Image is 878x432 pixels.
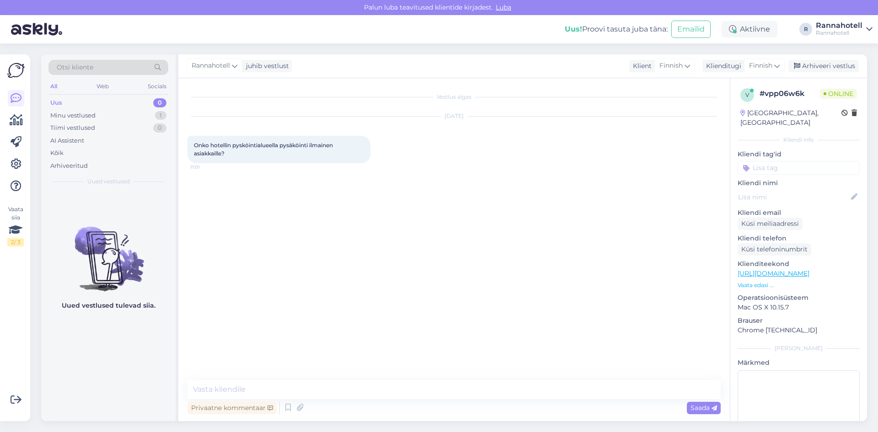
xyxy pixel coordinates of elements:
div: juhib vestlust [242,61,289,71]
div: Kõik [50,149,64,158]
div: Tiimi vestlused [50,123,95,133]
b: Uus! [565,25,582,33]
div: All [48,80,59,92]
div: Uus [50,98,62,107]
p: Chrome [TECHNICAL_ID] [738,325,860,335]
div: Proovi tasuta juba täna: [565,24,668,35]
p: Brauser [738,316,860,325]
span: Online [820,89,857,99]
span: 11:01 [190,164,225,171]
div: Minu vestlused [50,111,96,120]
p: Kliendi email [738,208,860,218]
div: Vaata siia [7,205,24,246]
img: No chats [41,210,176,293]
span: Finnish [749,61,772,71]
div: 0 [153,98,166,107]
div: 0 [153,123,166,133]
div: [DATE] [187,112,721,120]
div: Küsi telefoninumbrit [738,243,811,256]
div: Küsi meiliaadressi [738,218,803,230]
div: Arhiveeritud [50,161,88,171]
span: Saada [691,404,717,412]
div: Rannahotell [816,29,862,37]
button: Emailid [671,21,711,38]
div: Web [95,80,111,92]
div: R [799,23,812,36]
p: Vaata edasi ... [738,281,860,289]
div: Rannahotell [816,22,862,29]
p: Operatsioonisüsteem [738,293,860,303]
p: Kliendi telefon [738,234,860,243]
div: 2 / 3 [7,238,24,246]
p: Kliendi nimi [738,178,860,188]
a: [URL][DOMAIN_NAME] [738,269,809,277]
img: Askly Logo [7,62,25,79]
input: Lisa nimi [738,192,849,202]
div: Aktiivne [722,21,777,37]
div: [PERSON_NAME] [738,344,860,352]
p: Mac OS X 10.15.7 [738,303,860,312]
span: Finnish [659,61,683,71]
div: Arhiveeri vestlus [788,60,859,72]
span: Otsi kliente [57,63,93,72]
div: Klient [629,61,652,71]
span: Uued vestlused [87,177,130,186]
div: Vestlus algas [187,93,721,101]
div: Klienditugi [702,61,741,71]
div: Kliendi info [738,136,860,144]
span: Rannahotell [192,61,230,71]
p: Märkmed [738,358,860,368]
div: # vpp06w6k [760,88,820,99]
a: RannahotellRannahotell [816,22,873,37]
div: Privaatne kommentaar [187,402,277,414]
div: [GEOGRAPHIC_DATA], [GEOGRAPHIC_DATA] [740,108,841,128]
div: AI Assistent [50,136,84,145]
div: 1 [155,111,166,120]
span: v [745,91,749,98]
div: Socials [146,80,168,92]
p: Kliendi tag'id [738,149,860,159]
span: Onko hotellin pysköintialueella pysäköinti ilmainen asiakkaille? [194,142,334,157]
span: Luba [493,3,514,11]
input: Lisa tag [738,161,860,175]
p: Klienditeekond [738,259,860,269]
p: Uued vestlused tulevad siia. [62,301,155,310]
